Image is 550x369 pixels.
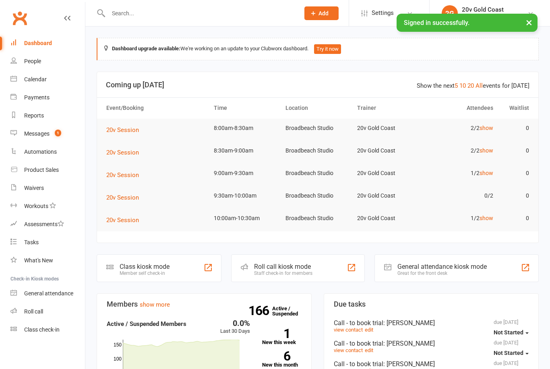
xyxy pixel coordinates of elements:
[210,119,282,138] td: 8:00am-8:30am
[24,167,59,173] div: Product Sales
[10,251,85,270] a: What's New
[106,125,145,135] button: 20v Session
[497,98,533,118] th: Waitlist
[314,44,341,54] button: Try it now
[262,351,302,367] a: 6New this month
[103,98,210,118] th: Event/Booking
[262,328,290,340] strong: 1
[417,81,529,91] div: Show the next events for [DATE]
[480,147,493,154] a: show
[210,164,282,183] td: 9:00am-9:30am
[462,13,504,21] div: 20v Gold Coast
[107,300,302,308] h3: Members
[24,58,41,64] div: People
[354,119,425,138] td: 20v Gold Coast
[354,141,425,160] td: 20v Gold Coast
[10,215,85,233] a: Assessments
[480,125,493,131] a: show
[383,319,435,327] span: : [PERSON_NAME]
[210,209,282,228] td: 10:00am-10:30am
[24,148,57,155] div: Automations
[106,216,139,224] span: 20v Session
[354,98,425,118] th: Trainer
[365,327,373,333] a: edit
[10,70,85,89] a: Calendar
[425,141,497,160] td: 2/2
[210,98,282,118] th: Time
[497,164,533,183] td: 0
[10,125,85,143] a: Messages 1
[262,329,302,345] a: 1New this week
[106,126,139,134] span: 20v Session
[140,301,170,308] a: show more
[334,319,529,327] div: Call - to book trial
[497,141,533,160] td: 0
[24,130,50,137] div: Messages
[272,300,308,322] a: 166Active / Suspended
[494,346,529,360] button: Not Started
[425,119,497,138] td: 2/2
[106,148,145,157] button: 20v Session
[494,325,529,340] button: Not Started
[10,8,30,28] a: Clubworx
[24,221,64,227] div: Assessments
[282,164,354,183] td: Broadbeach Studio
[24,112,44,119] div: Reports
[107,320,186,328] strong: Active / Suspended Members
[10,321,85,339] a: Class kiosk mode
[480,215,493,221] a: show
[334,327,363,333] a: view contact
[24,290,73,297] div: General attendance
[210,141,282,160] td: 8:30am-9:00am
[354,164,425,183] td: 20v Gold Coast
[334,360,529,368] div: Call - to book trial
[24,203,48,209] div: Workouts
[282,186,354,205] td: Broadbeach Studio
[497,209,533,228] td: 0
[106,171,139,179] span: 20v Session
[262,350,290,362] strong: 6
[462,6,504,13] div: 20v Gold Coast
[334,347,363,353] a: view contact
[425,209,497,228] td: 1/2
[106,149,139,156] span: 20v Session
[282,209,354,228] td: Broadbeach Studio
[425,98,497,118] th: Attendees
[282,141,354,160] td: Broadbeach Studio
[106,81,529,89] h3: Coming up [DATE]
[210,186,282,205] td: 9:30am-10:00am
[10,34,85,52] a: Dashboard
[10,197,85,215] a: Workouts
[497,186,533,205] td: 0
[404,19,469,27] span: Signed in successfully.
[106,170,145,180] button: 20v Session
[10,284,85,303] a: General attendance kiosk mode
[522,14,536,31] button: ×
[442,5,458,21] div: 2G
[497,119,533,138] td: 0
[24,40,52,46] div: Dashboard
[24,185,44,191] div: Waivers
[220,319,250,327] div: 0.0%
[334,340,529,347] div: Call - to book trial
[425,186,497,205] td: 0/2
[304,6,339,20] button: Add
[425,164,497,183] td: 1/2
[334,300,529,308] h3: Due tasks
[476,82,483,89] a: All
[120,270,170,276] div: Member self check-in
[106,193,145,202] button: 20v Session
[24,257,53,264] div: What's New
[494,350,523,356] span: Not Started
[10,52,85,70] a: People
[24,239,39,245] div: Tasks
[372,4,394,22] span: Settings
[383,360,435,368] span: : [PERSON_NAME]
[55,130,61,136] span: 1
[254,270,312,276] div: Staff check-in for members
[10,233,85,251] a: Tasks
[24,326,60,333] div: Class check-in
[24,76,47,82] div: Calendar
[10,303,85,321] a: Roll call
[459,82,466,89] a: 10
